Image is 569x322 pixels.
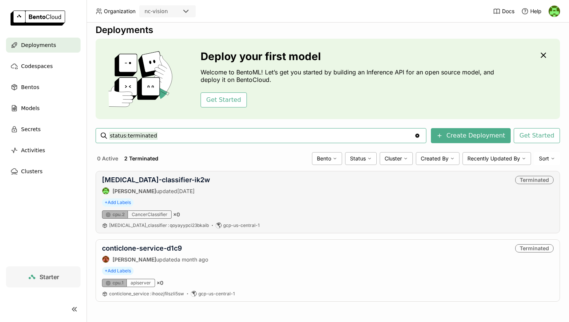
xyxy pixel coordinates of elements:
[312,152,342,165] div: Bento
[123,154,160,163] button: 2 Terminated
[515,244,554,252] div: Terminated
[177,256,208,263] span: a month ago
[96,24,560,36] div: Deployments
[113,280,123,286] span: cpu.1
[549,6,560,17] img: Senad Redzic
[21,167,43,176] span: Clusters
[521,8,542,15] div: Help
[467,155,520,162] span: Recently Updated By
[493,8,514,15] a: Docs
[431,128,511,143] button: Create Deployment
[21,146,45,155] span: Activities
[6,59,81,74] a: Codespaces
[201,50,498,62] h3: Deploy your first model
[173,211,180,218] span: × 0
[168,222,169,228] span: :
[109,291,184,297] a: conticlone_service:ihoozjfilszli5sw
[40,273,59,281] span: Starter
[502,8,514,15] span: Docs
[109,291,184,296] span: conticlone_service ihoozjfilszli5sw
[113,212,125,218] span: cpu.2
[102,187,109,194] img: Senad Redzic
[6,80,81,95] a: Bentos
[21,62,53,71] span: Codespaces
[414,133,420,139] svg: Clear value
[109,130,414,142] input: Search
[128,210,172,219] div: CancerClassifier
[102,267,134,275] span: +Add Labels
[102,256,109,263] img: Akash Bhandari
[416,152,459,165] div: Created By
[345,152,377,165] div: Status
[380,152,413,165] div: Cluster
[6,164,81,179] a: Clusters
[6,38,81,53] a: Deployments
[201,68,498,83] p: Welcome to BentoML! Let’s get you started by building an Inference API for an open source model, ...
[6,143,81,158] a: Activities
[169,8,169,15] input: Selected nc-vision.
[223,222,260,228] span: gcp-us-central-1
[463,152,531,165] div: Recently Updated By
[157,280,163,286] span: × 0
[113,256,156,263] strong: [PERSON_NAME]
[102,244,182,252] a: conticlone-service-d1c9
[177,188,195,194] span: [DATE]
[317,155,331,162] span: Bento
[113,188,156,194] strong: [PERSON_NAME]
[421,155,449,162] span: Created By
[21,125,41,134] span: Secrets
[6,266,81,287] a: Starter
[102,198,134,207] span: +Add Labels
[201,92,247,107] button: Get Started
[534,152,560,165] div: Sort
[21,104,40,113] span: Models
[11,11,65,26] img: logo
[102,255,208,263] div: updated
[198,291,235,297] span: gcp-us-central-1
[515,176,554,184] div: Terminated
[109,222,209,228] a: [MEDICAL_DATA]_classifier:qoyayypci23bkaib
[96,154,120,163] button: 0 Active
[6,101,81,116] a: Models
[102,51,183,107] img: cover onboarding
[21,83,39,92] span: Bentos
[6,122,81,137] a: Secrets
[530,8,542,15] span: Help
[145,8,168,15] div: nc-vision
[385,155,402,162] span: Cluster
[539,155,549,162] span: Sort
[514,128,560,143] button: Get Started
[104,8,135,15] span: Organization
[109,222,209,228] span: [MEDICAL_DATA]_classifier qoyayypci23bkaib
[350,155,366,162] span: Status
[102,187,210,195] div: updated
[21,41,56,50] span: Deployments
[150,291,151,296] span: :
[127,279,155,287] div: apiserver
[102,176,210,184] a: [MEDICAL_DATA]-classifier-ik2w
